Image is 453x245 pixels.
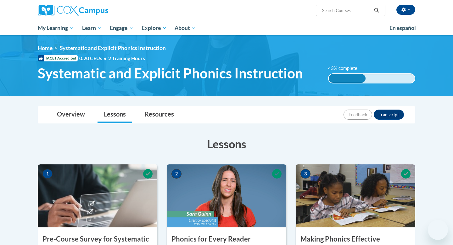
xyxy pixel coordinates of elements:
span: IACET Accredited [38,55,78,61]
span: Systematic and Explicit Phonics Instruction [60,45,166,51]
button: Account Settings [396,5,415,15]
a: Explore [137,21,171,35]
span: 3 [300,169,310,179]
span: Systematic and Explicit Phonics Instruction [38,65,303,82]
a: Engage [106,21,137,35]
img: Course Image [167,164,286,227]
img: Cox Campus [38,5,108,16]
a: About [171,21,200,35]
a: Overview [51,106,91,123]
img: Course Image [38,164,157,227]
span: Explore [142,24,167,32]
span: My Learning [38,24,74,32]
span: 2 [171,169,182,179]
span: Learn [82,24,102,32]
span: 2 Training Hours [108,55,145,61]
span: Engage [110,24,133,32]
a: Resources [138,106,180,123]
span: About [175,24,196,32]
a: Lessons [98,106,132,123]
button: Feedback [344,110,372,120]
button: Search [372,7,381,14]
span: 1 [42,169,53,179]
iframe: Button to launch messaging window [428,220,448,240]
h3: Making Phonics Effective [296,234,415,244]
img: Course Image [296,164,415,227]
a: Learn [78,21,106,35]
a: Home [38,45,53,51]
button: Transcript [374,110,404,120]
span: En español [389,25,416,31]
h3: Phonics for Every Reader [167,234,286,244]
a: Cox Campus [38,5,157,16]
span: • [104,55,107,61]
span: 0.20 CEUs [79,55,108,62]
a: My Learning [34,21,78,35]
a: En español [385,21,420,35]
label: 43% complete [328,65,364,72]
div: 43% complete [329,74,366,83]
div: Main menu [28,21,425,35]
input: Search Courses [322,7,372,14]
h3: Lessons [38,136,415,152]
